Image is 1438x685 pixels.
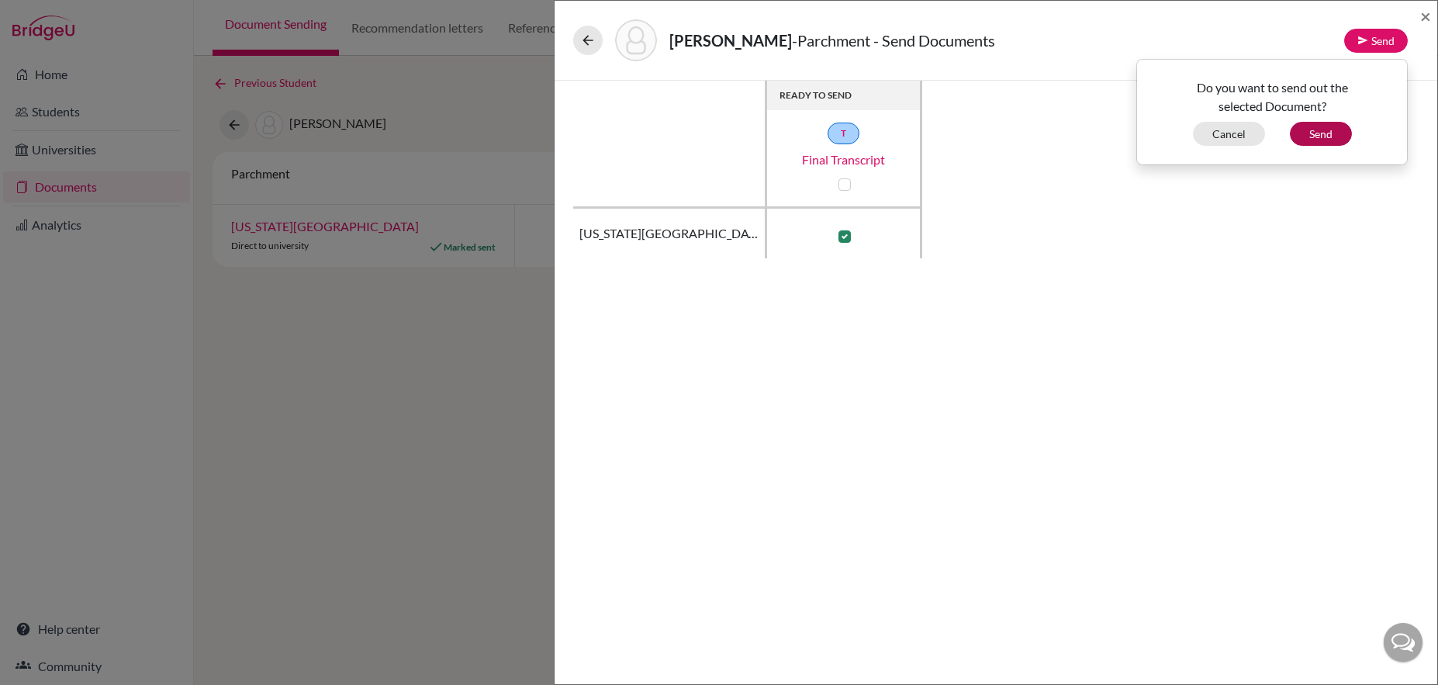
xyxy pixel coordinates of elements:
p: Do you want to send out the selected Document? [1149,78,1395,116]
strong: [PERSON_NAME] [669,31,792,50]
span: × [1420,5,1431,27]
button: Close [1420,7,1431,26]
a: Final transcript [766,150,921,169]
div: Send [1136,59,1408,165]
button: Cancel [1193,122,1265,146]
button: Send [1344,29,1408,53]
span: [US_STATE][GEOGRAPHIC_DATA] [579,224,759,243]
button: Send [1290,122,1352,146]
a: T [828,123,859,144]
span: Help [35,11,67,25]
span: - Parchment - Send Documents [792,31,995,50]
th: READY TO SEND [767,81,922,110]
